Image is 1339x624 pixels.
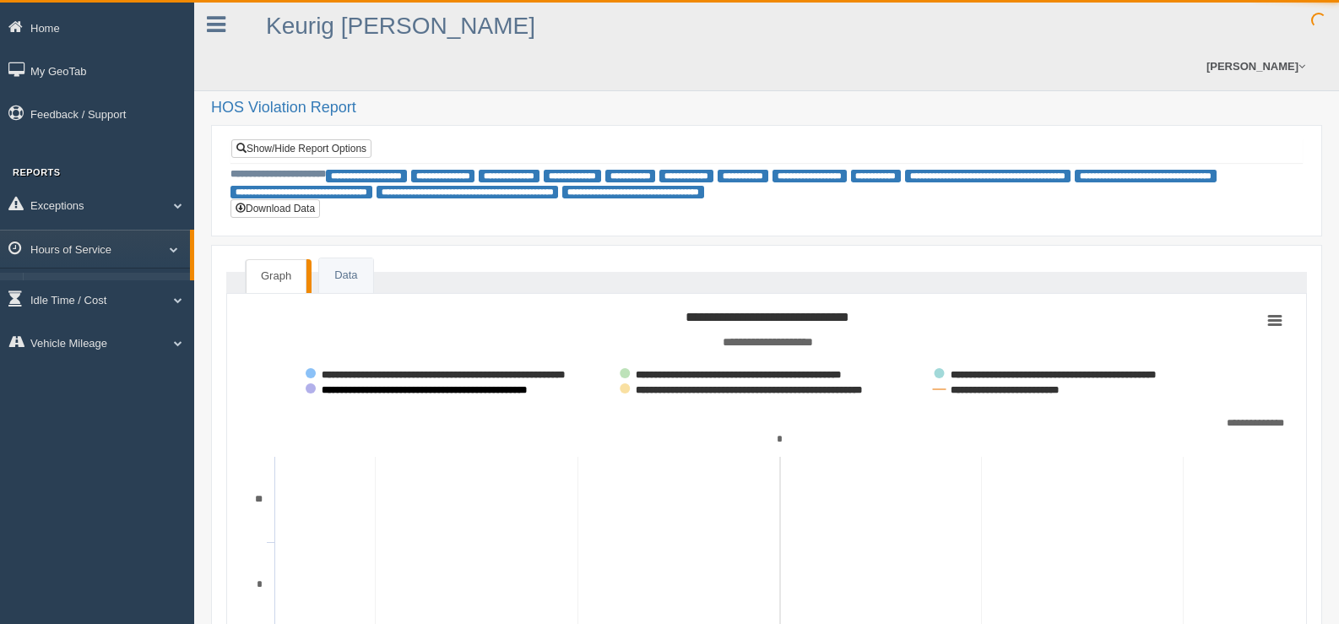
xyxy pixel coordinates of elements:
a: Graph [246,259,306,293]
a: Keurig [PERSON_NAME] [266,13,535,39]
a: HOS Violations [30,273,190,303]
a: [PERSON_NAME] [1198,42,1314,90]
a: Show/Hide Report Options [231,139,371,158]
button: Download Data [230,199,320,218]
a: Data [319,258,372,293]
